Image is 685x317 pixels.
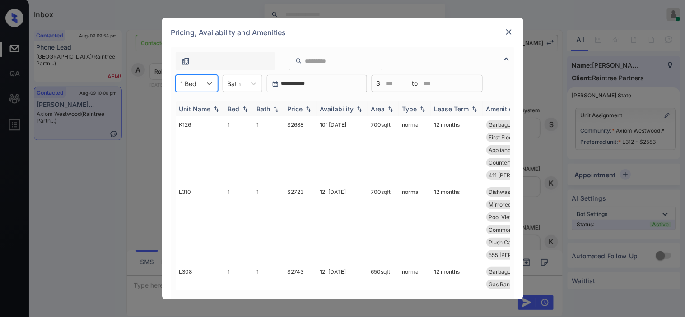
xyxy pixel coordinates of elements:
img: icon-zuma [501,54,512,64]
div: Bed [228,105,240,113]
span: First Floor [489,134,515,141]
td: 1 [224,184,253,263]
div: Pricing, Availability and Amenities [162,18,523,47]
span: Garbage Disposa... [489,268,537,275]
span: $ [377,78,381,88]
span: Plush Carpeting... [489,239,534,246]
img: icon-zuma [181,57,190,66]
div: Area [371,105,385,113]
span: Countertops - Q... [489,159,534,166]
td: $2688 [284,116,317,184]
span: 555 [PERSON_NAME] Bu... [489,252,556,258]
td: 10' [DATE] [317,116,368,184]
td: 1 [253,184,284,263]
td: K126 [176,116,224,184]
div: Bath [257,105,270,113]
td: 12 months [431,116,483,184]
td: normal [399,184,431,263]
span: Garbage Disposa... [489,121,537,128]
td: normal [399,116,431,184]
span: to [412,78,418,88]
div: Price [288,105,303,113]
span: Gas Range [489,281,517,288]
td: $2723 [284,184,317,263]
td: 12 months [431,184,483,263]
img: sorting [470,106,479,112]
img: sorting [386,106,395,112]
td: 700 sqft [368,116,399,184]
img: close [504,28,513,37]
img: sorting [241,106,250,112]
img: sorting [271,106,280,112]
span: Mirrored Closet... [489,201,533,208]
img: sorting [304,106,313,112]
img: sorting [355,106,364,112]
div: Lease Term [434,105,469,113]
img: icon-zuma [295,57,302,65]
span: Dishwasher [489,188,519,195]
div: Unit Name [179,105,211,113]
span: Pool View [489,214,514,221]
img: sorting [418,106,427,112]
td: L310 [176,184,224,263]
td: 12' [DATE] [317,184,368,263]
div: Type [402,105,417,113]
span: Appliance Packa... [489,147,536,153]
td: 700 sqft [368,184,399,263]
img: sorting [212,106,221,112]
span: 411 [PERSON_NAME] Buil... [489,172,557,179]
span: Common Area Pla... [489,226,540,233]
div: Amenities [486,105,517,113]
div: Availability [320,105,354,113]
td: 1 [253,116,284,184]
td: 1 [224,116,253,184]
